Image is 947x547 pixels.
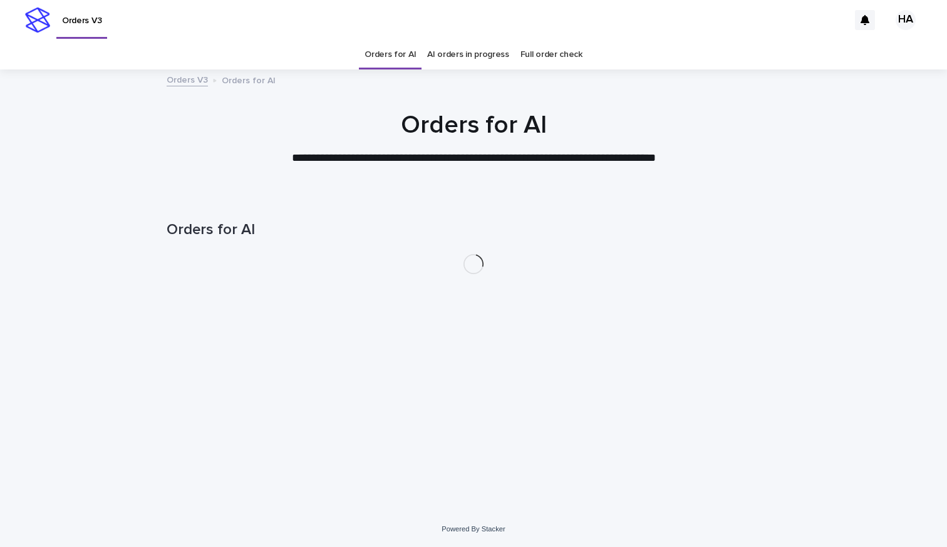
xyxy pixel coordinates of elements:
h1: Orders for AI [167,110,780,140]
img: stacker-logo-s-only.png [25,8,50,33]
a: Orders V3 [167,72,208,86]
p: Orders for AI [222,73,276,86]
a: Full order check [520,40,582,69]
a: Orders for AI [365,40,416,69]
a: AI orders in progress [427,40,509,69]
h1: Orders for AI [167,221,780,239]
div: HA [896,10,916,30]
a: Powered By Stacker [442,525,505,533]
